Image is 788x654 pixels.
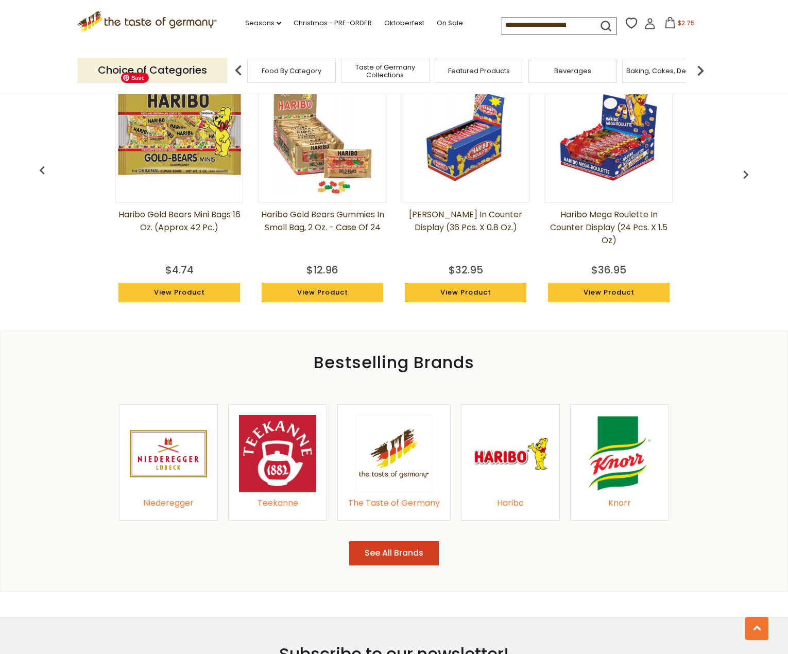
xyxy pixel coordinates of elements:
img: The Taste of Germany [355,415,433,492]
button: See All Brands [349,541,439,565]
span: Save [121,73,149,83]
img: previous arrow [34,162,50,179]
img: previous arrow [738,166,754,183]
a: Oktoberfest [384,18,424,29]
a: Haribo Gold Bears Gummies in Small Bag, 2 oz. - Case of 24 [259,208,386,260]
a: On Sale [437,18,463,29]
img: Teekanne [239,415,316,492]
img: Haribo Roulette in Counter Display (36 pcs. x 0.8 oz.) [402,67,529,194]
a: Haribo Gold Bears Mini Bags 16 oz. (Approx 42 pc.) [115,208,243,260]
button: $2.75 [658,17,701,32]
a: Christmas - PRE-ORDER [294,18,372,29]
div: $36.95 [591,262,626,278]
div: Haribo [472,496,549,510]
div: $4.74 [165,262,194,278]
div: Bestselling Brands [1,357,787,368]
img: Haribo [472,415,549,492]
a: View Product [405,283,526,302]
img: Knorr [581,415,658,492]
img: Niederegger [130,415,207,492]
a: View Product [262,283,383,302]
a: Taste of Germany Collections [344,63,426,79]
div: Knorr [581,496,658,510]
a: [PERSON_NAME] in Counter Display (36 pcs. x 0.8 oz.) [402,208,529,260]
p: Choice of Categories [77,58,228,83]
div: $32.95 [449,262,483,278]
span: $2.75 [678,19,695,27]
a: Seasons [245,18,281,29]
a: Featured Products [448,67,510,75]
div: $12.96 [306,262,338,278]
a: View Product [118,283,240,302]
div: Teekanne [239,496,316,510]
a: Haribo Mega Roulette in Counter Display (24 pcs. x 1.5 oz) [545,208,673,260]
a: Baking, Cakes, Desserts [626,67,706,75]
img: previous arrow [228,60,249,81]
img: Haribo Mega Roulette in Counter Display (24 pcs. x 1.5 oz) [545,67,672,194]
a: Food By Category [262,67,321,75]
a: Beverages [554,67,591,75]
div: Niederegger [130,496,207,510]
a: The Taste of Germany [348,415,440,492]
img: Haribo Gold Bears Gummies in Small Bag, 2 oz. - Case of 24 [259,67,386,194]
div: The Taste of Germany [348,496,440,510]
a: View Product [548,283,670,302]
img: Haribo Gold Bears Mini Bags 16 oz. (Approx 42 pc.) [116,67,243,194]
img: next arrow [690,60,711,81]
